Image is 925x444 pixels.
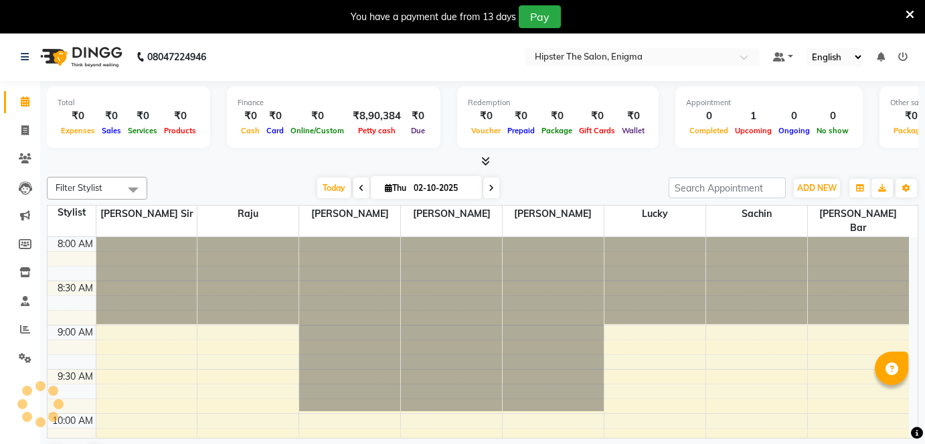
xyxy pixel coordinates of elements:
span: [PERSON_NAME] [503,206,604,222]
div: ₹0 [161,108,199,124]
span: Services [124,126,161,135]
div: Redemption [468,97,648,108]
div: 0 [813,108,852,124]
div: ₹0 [406,108,430,124]
div: 8:30 AM [55,281,96,295]
span: Petty cash [355,126,399,135]
span: Package [538,126,576,135]
span: Online/Custom [287,126,347,135]
div: ₹0 [468,108,504,124]
span: [PERSON_NAME] [401,206,502,222]
span: Due [408,126,428,135]
div: Stylist [48,206,96,220]
span: sachin [706,206,807,222]
div: ₹0 [98,108,124,124]
div: ₹0 [618,108,648,124]
div: 10:00 AM [50,414,96,428]
span: Upcoming [732,126,775,135]
div: ₹0 [287,108,347,124]
div: ₹8,90,384 [347,108,406,124]
div: 1 [732,108,775,124]
span: Completed [686,126,732,135]
span: Filter Stylist [56,182,102,193]
div: You have a payment due from 13 days [351,10,516,24]
span: Expenses [58,126,98,135]
div: 0 [775,108,813,124]
b: 08047224946 [147,38,206,76]
span: ADD NEW [797,183,837,193]
span: Thu [382,183,410,193]
div: Appointment [686,97,852,108]
span: Gift Cards [576,126,618,135]
span: [PERSON_NAME] bar [808,206,909,236]
span: Ongoing [775,126,813,135]
span: Lucky [604,206,705,222]
span: Card [263,126,287,135]
span: No show [813,126,852,135]
div: ₹0 [576,108,618,124]
button: Pay [519,5,561,28]
div: ₹0 [58,108,98,124]
div: 8:00 AM [55,237,96,251]
span: Wallet [618,126,648,135]
span: Products [161,126,199,135]
button: ADD NEW [794,179,840,198]
div: 9:30 AM [55,370,96,384]
span: Today [317,177,351,198]
img: logo [34,38,126,76]
div: ₹0 [238,108,263,124]
div: Total [58,97,199,108]
div: ₹0 [538,108,576,124]
input: Search Appointment [669,177,786,198]
span: [PERSON_NAME] [299,206,400,222]
span: Raju [197,206,299,222]
span: Sales [98,126,124,135]
div: 9:00 AM [55,325,96,340]
span: Cash [238,126,263,135]
div: ₹0 [124,108,161,124]
input: 2025-10-02 [410,178,477,198]
span: Voucher [468,126,504,135]
span: [PERSON_NAME] sir [96,206,197,222]
div: ₹0 [504,108,538,124]
div: Finance [238,97,430,108]
div: ₹0 [263,108,287,124]
div: 0 [686,108,732,124]
span: Prepaid [504,126,538,135]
